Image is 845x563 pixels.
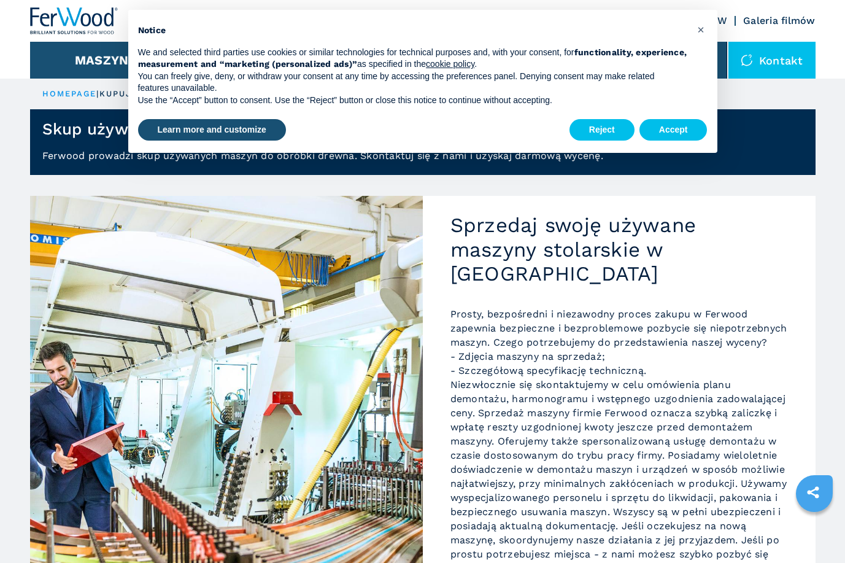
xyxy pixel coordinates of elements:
p: Ferwood prowadzi skup używanych maszyn do obróbki drewna. Skontaktuj się z nami i uzyskaj darmową... [30,149,816,175]
strong: functionality, experience, measurement and “marketing (personalized ads)” [138,47,687,69]
p: We and selected third parties use cookies or similar technologies for technical purposes and, wit... [138,47,688,71]
p: kupujemy [99,88,153,99]
img: Kontakt [741,54,753,66]
span: × [697,22,704,37]
button: Learn more and customize [138,119,286,141]
h2: Sprzedaj swoję używane maszyny stolarskie w [GEOGRAPHIC_DATA] [450,213,788,286]
img: Ferwood [30,7,118,34]
iframe: Chat [793,508,836,554]
a: sharethis [798,477,828,508]
a: cookie policy [426,59,474,69]
button: Maszyny [75,53,137,68]
a: Galeria filmów [743,15,816,26]
button: Accept [639,119,708,141]
div: Kontakt [728,42,816,79]
h2: Notice [138,25,688,37]
p: Use the “Accept” button to consent. Use the “Reject” button or close this notice to continue with... [138,95,688,107]
a: HOMEPAGE [42,89,97,98]
p: You can freely give, deny, or withdraw your consent at any time by accessing the preferences pane... [138,71,688,95]
span: | [96,89,99,98]
button: Close this notice [692,20,711,39]
h1: Skup używanych maszyn stolarskich do obróbki drewna [42,119,491,139]
button: Reject [569,119,635,141]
